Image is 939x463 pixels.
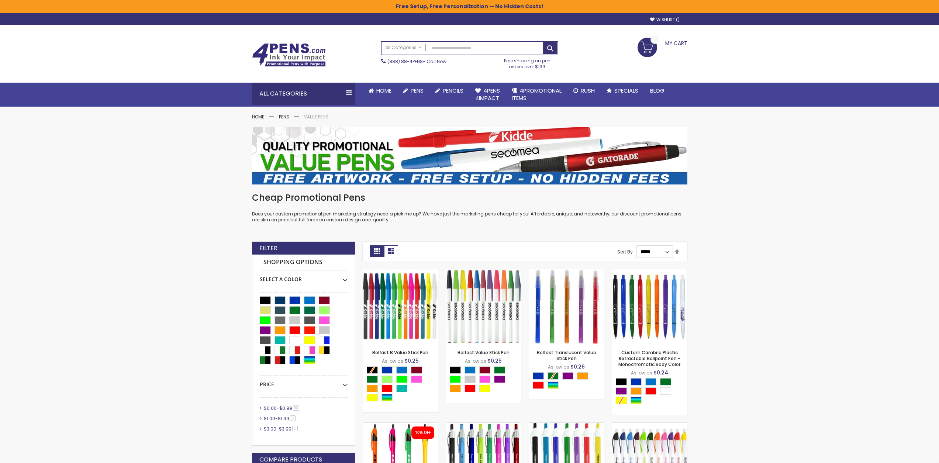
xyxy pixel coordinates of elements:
strong: Grid [370,245,384,257]
a: Belfast Translucent Value Stick Pen [537,349,596,362]
a: 4PROMOTIONALITEMS [506,83,567,107]
div: Select A Color [260,270,348,283]
a: Belfast Translucent Value Stick Pen [529,269,604,275]
div: Green [367,376,378,383]
a: Belfast Value Stick Pen [458,349,510,356]
span: Rush [581,87,595,94]
div: Orange [367,385,378,392]
div: Pink [479,376,490,383]
span: As low as [465,358,486,364]
span: $1.00 [264,415,275,422]
span: As low as [631,370,652,376]
div: Purple [494,376,505,383]
a: Rush [567,83,601,99]
div: Lime Green [450,376,461,383]
div: Blue Light [465,366,476,374]
a: (888) 88-4PENS [387,58,423,65]
div: Blue Light [396,366,407,374]
div: Lime Green [396,376,407,383]
img: Belfast Value Stick Pen [446,269,521,344]
div: Green [494,366,505,374]
div: Yellow [367,394,378,401]
div: Black [616,378,627,386]
span: $0.24 [653,369,668,376]
img: 4Pens Custom Pens and Promotional Products [252,43,326,67]
img: Belfast B Value Stick Pen [363,269,438,344]
div: Green Light [382,376,393,383]
span: Specials [614,87,638,94]
div: Select A Color [616,378,687,406]
div: White [660,387,671,395]
strong: Filter [259,244,277,252]
a: Home [252,114,264,120]
div: Select A Color [533,372,604,391]
a: Specials [601,83,644,99]
span: $3.00 [264,426,276,432]
div: Assorted [382,394,393,401]
a: Pens [397,83,429,99]
strong: Value Pens [304,114,328,120]
div: Select A Color [367,366,438,403]
a: $0.00-$0.9950 [262,405,302,411]
a: Custom Cambria Plastic Retractable Ballpoint Pen - Monochromatic Body Color [618,349,680,367]
div: Does your custom promotional pen marketing strategy need a pick me up? We have just the marketing... [252,192,687,223]
div: Orange [450,385,461,392]
div: Black [450,366,461,374]
label: Sort By [617,248,633,255]
a: Preston B Click Pen [529,422,604,429]
div: Blue [631,378,642,386]
div: Select A Color [450,366,521,394]
span: All Categories [385,45,422,51]
span: $0.25 [487,357,502,364]
a: Pencils [429,83,469,99]
span: $0.25 [404,357,419,364]
a: Belfast Value Stick Pen [446,269,521,275]
span: $3.99 [279,426,291,432]
span: Pencils [443,87,463,94]
a: Neon Slimster Pen [363,422,438,429]
span: 9 [290,415,296,421]
div: Orange [631,387,642,395]
div: Burgundy [479,366,490,374]
span: - Call Now! [387,58,448,65]
div: Red [465,385,476,392]
span: 4PROMOTIONAL ITEMS [512,87,562,102]
div: Orange [577,372,588,380]
div: Grey Light [465,376,476,383]
div: Price [260,376,348,388]
span: $0.99 [279,405,292,411]
span: $0.00 [264,405,277,411]
div: 10% OFF [415,430,431,435]
span: $0.26 [570,363,585,370]
span: As low as [548,364,569,370]
span: As low as [382,358,403,364]
div: Assorted [631,397,642,404]
div: All Categories [252,83,355,105]
a: Belfast B Value Stick Pen [363,269,438,275]
span: 50 [293,405,299,411]
a: $1.00-$1.999 [262,415,298,422]
span: 4Pens 4impact [475,87,500,102]
div: Red [382,385,393,392]
div: Pink [411,376,422,383]
a: Belfast B Value Stick Pen [372,349,428,356]
h1: Cheap Promotional Pens [252,192,687,204]
a: Blog [644,83,670,99]
a: Custom Cambria Plastic Retractable Ballpoint Pen - Monochromatic Body Color [612,269,687,275]
div: Teal [396,385,407,392]
div: Blue [533,372,544,380]
img: Value Pens [252,127,687,184]
span: $1.99 [278,415,289,422]
div: Purple [616,387,627,395]
a: Preston W Click Pen [612,422,687,429]
div: Free shipping on pen orders over $199 [496,55,558,70]
span: Pens [411,87,424,94]
div: Red [533,381,544,389]
div: Blue Light [645,378,656,386]
a: Home [363,83,397,99]
img: Custom Cambria Plastic Retractable Ballpoint Pen - Monochromatic Body Color [612,269,687,344]
div: Purple [562,372,573,380]
a: Preston Translucent Pen [446,422,521,429]
a: All Categories [382,42,426,54]
div: Burgundy [411,366,422,374]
